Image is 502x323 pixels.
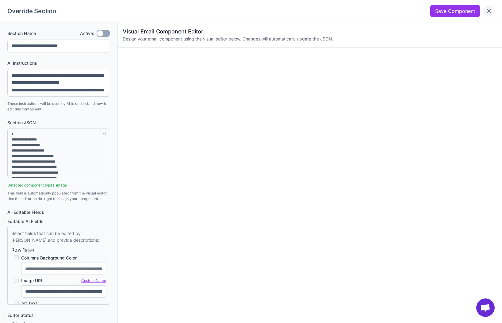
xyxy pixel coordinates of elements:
label: Editor Status [7,312,110,319]
span: (row) [25,248,34,252]
label: Section JSON [7,119,110,126]
div: Row 1 [11,246,106,253]
button: Close [484,6,495,17]
label: Section Name [7,30,36,37]
p: This field is automatically populated from the visual editor. Use the editor on the right to desi... [7,190,110,202]
button: Custom Name [81,278,106,283]
p: Select fields that can be edited by [PERSON_NAME] and provide descriptions: [11,230,106,244]
p: These instructions will be used by AI to understand how to edit this component. [7,101,110,112]
h3: Visual Email Component Editor [123,27,497,36]
label: AI-Editable Fields [7,209,110,216]
label: Image URL [21,277,43,284]
label: AI Instructions [7,60,110,67]
div: Open chat [476,298,495,317]
label: Columns Background Color [21,255,77,261]
span: Active: [80,30,94,37]
label: Alt Text [21,300,37,307]
label: Editable AI Fields [7,218,110,225]
div: Detected component types: image [7,183,110,188]
h1: Override Section [7,6,56,16]
button: Save Component [430,5,480,17]
p: Design your email component using the visual editor below. Changes will automatically update the ... [123,36,497,42]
